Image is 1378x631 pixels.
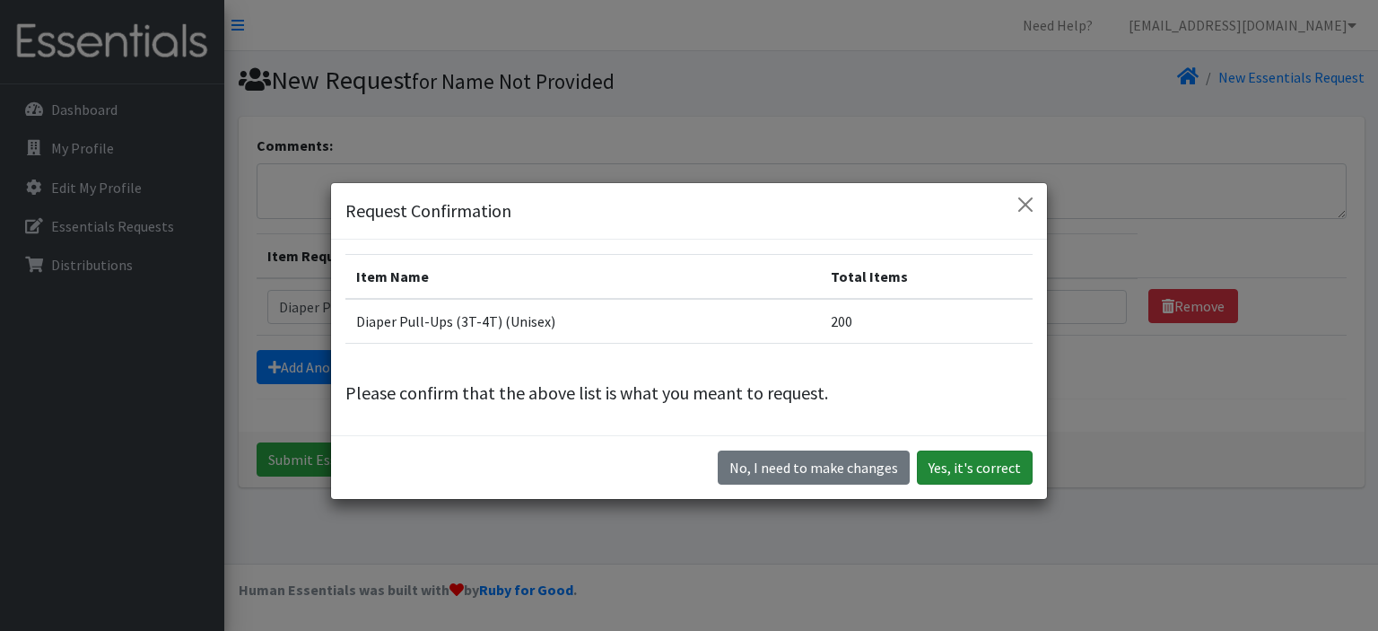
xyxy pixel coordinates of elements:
th: Item Name [345,254,820,299]
td: 200 [820,299,1033,344]
p: Please confirm that the above list is what you meant to request. [345,380,1033,407]
td: Diaper Pull-Ups (3T-4T) (Unisex) [345,299,820,344]
th: Total Items [820,254,1033,299]
button: No I need to make changes [718,451,910,485]
button: Close [1011,190,1040,219]
h5: Request Confirmation [345,197,511,224]
button: Yes, it's correct [917,451,1033,485]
